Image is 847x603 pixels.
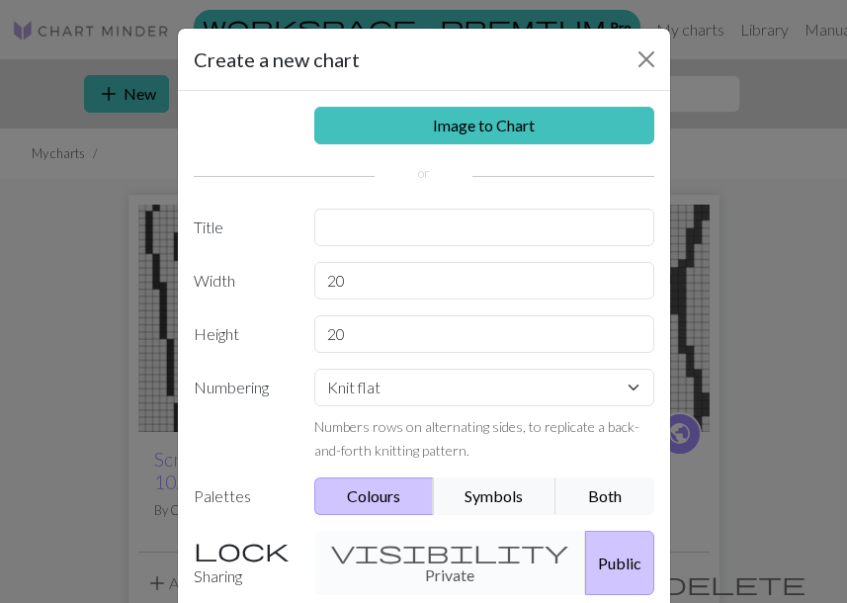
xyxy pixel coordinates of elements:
label: Width [182,262,303,300]
button: Symbols [433,477,557,515]
h5: Create a new chart [194,44,360,74]
button: Both [555,477,654,515]
button: Public [585,531,654,595]
button: Close [631,43,662,75]
a: Image to Chart [314,107,654,144]
label: Numbering [182,369,303,462]
label: Sharing [182,531,303,595]
label: Height [182,315,303,353]
button: Colours [314,477,434,515]
small: Numbers rows on alternating sides, to replicate a back-and-forth knitting pattern. [314,418,639,459]
label: Palettes [182,477,303,515]
label: Title [182,209,303,246]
